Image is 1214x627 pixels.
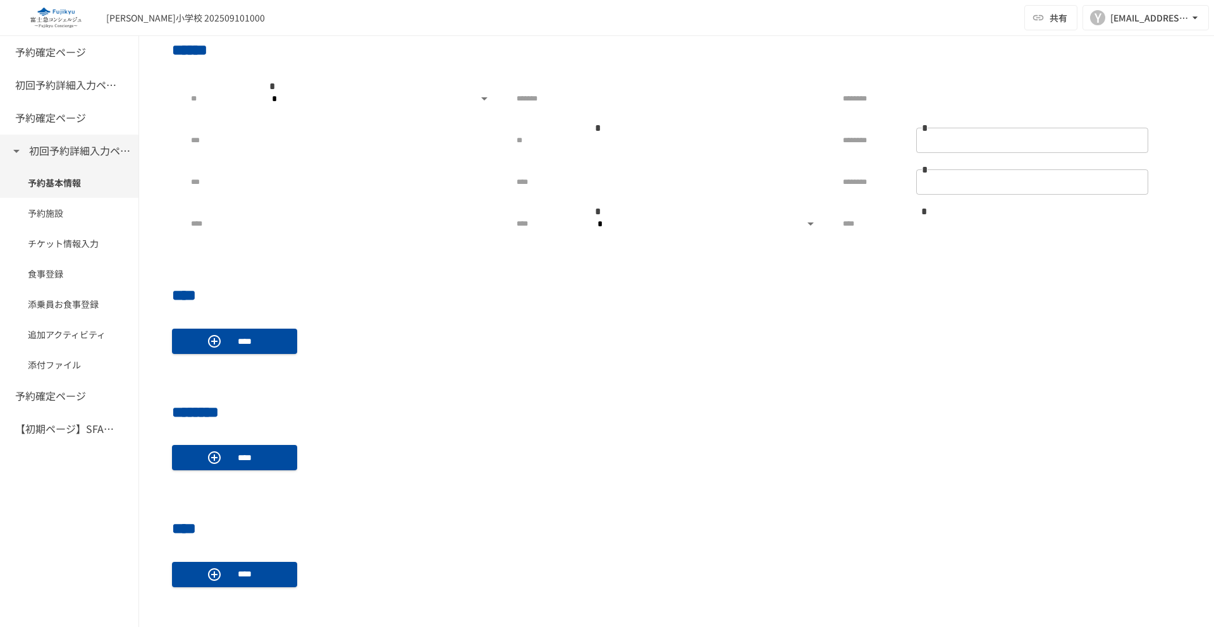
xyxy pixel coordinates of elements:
span: 食事登録 [28,267,111,281]
span: 共有 [1050,11,1067,25]
h6: 初回予約詳細入力ページ [15,77,116,94]
h6: 予約確定ページ [15,388,86,405]
span: 添付ファイル [28,358,111,372]
span: 予約基本情報 [28,176,111,190]
span: 追加アクティビティ [28,327,111,341]
span: 添乗員お食事登録 [28,297,111,311]
h6: 予約確定ページ [15,110,86,126]
h6: 予約確定ページ [15,44,86,61]
button: 共有 [1024,5,1077,30]
img: eQeGXtYPV2fEKIA3pizDiVdzO5gJTl2ahLbsPaD2E4R [15,8,96,28]
span: チケット情報入力 [28,236,111,250]
button: Y[EMAIL_ADDRESS][DOMAIN_NAME] [1082,5,1209,30]
div: [EMAIL_ADDRESS][DOMAIN_NAME] [1110,10,1189,26]
h6: 【初期ページ】SFAの会社同期 [15,421,116,437]
div: Y [1090,10,1105,25]
span: 予約施設 [28,206,111,220]
div: [PERSON_NAME]小学校 202509101000 [106,11,265,25]
h6: 初回予約詳細入力ページ [29,143,130,159]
